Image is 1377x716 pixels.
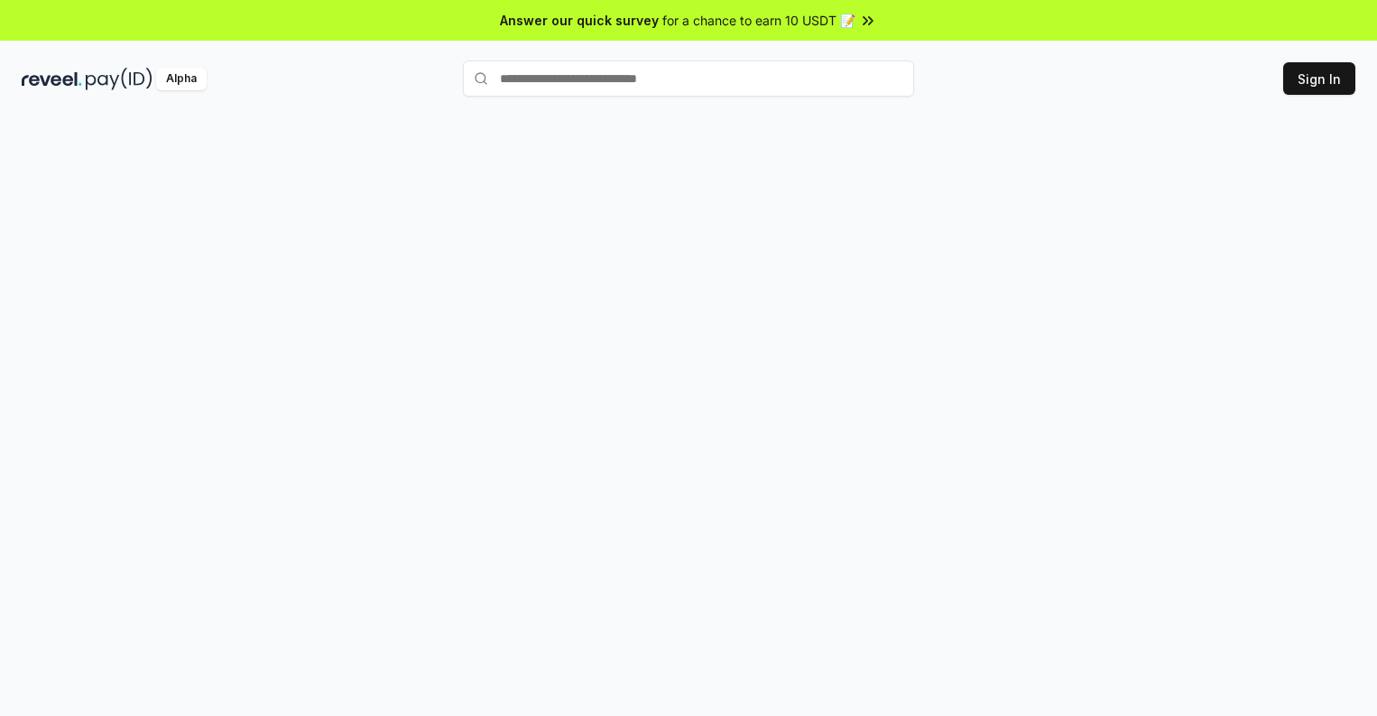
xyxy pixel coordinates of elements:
[86,68,152,90] img: pay_id
[1283,62,1355,95] button: Sign In
[156,68,207,90] div: Alpha
[662,11,855,30] span: for a chance to earn 10 USDT 📝
[22,68,82,90] img: reveel_dark
[500,11,659,30] span: Answer our quick survey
